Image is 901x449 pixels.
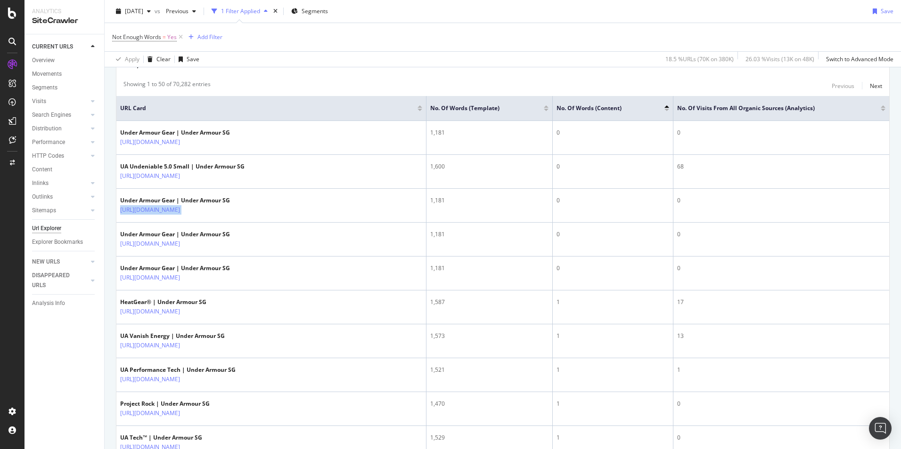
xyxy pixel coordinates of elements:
div: 1 [557,433,669,442]
div: Project Rock | Under Armour SG [120,400,221,408]
div: Explorer Bookmarks [32,237,83,247]
a: Segments [32,83,98,93]
div: 0 [557,162,669,171]
span: No. of Visits from All Organic Sources (Analytics) [677,104,867,112]
a: Sitemaps [32,206,88,216]
button: Previous [162,4,200,19]
a: Outlinks [32,192,88,202]
div: 1,600 [430,162,549,171]
div: 1 [557,366,669,374]
div: 1,181 [430,196,549,205]
button: Previous [832,80,854,91]
div: Analytics [32,8,97,16]
div: 1,521 [430,366,549,374]
button: Switch to Advanced Mode [822,52,893,67]
button: 1 Filter Applied [208,4,271,19]
div: 0 [677,128,885,137]
div: 1,587 [430,298,549,306]
div: Save [187,55,199,63]
div: 0 [557,230,669,239]
button: Add Filter [185,32,222,43]
span: No. of Words (Content) [557,104,650,112]
div: Distribution [32,124,62,134]
span: Previous [162,7,188,15]
a: Movements [32,69,98,79]
a: Explorer Bookmarks [32,237,98,247]
div: 0 [677,196,885,205]
div: 1,181 [430,128,549,137]
div: Movements [32,69,62,79]
span: Not Enough Words [112,33,161,41]
div: 1,573 [430,332,549,340]
div: Under Armour Gear | Under Armour SG [120,230,230,239]
div: 0 [557,196,669,205]
div: 1 [557,298,669,306]
a: Analysis Info [32,298,98,308]
div: Open Intercom Messenger [869,417,892,440]
span: Yes [167,31,177,44]
div: Outlinks [32,192,53,202]
a: [URL][DOMAIN_NAME] [120,205,180,215]
div: UA Tech™ | Under Armour SG [120,433,221,442]
a: Search Engines [32,110,88,120]
div: SiteCrawler [32,16,97,26]
button: Next [870,80,882,91]
div: HTTP Codes [32,151,64,161]
a: [URL][DOMAIN_NAME] [120,137,180,147]
a: CURRENT URLS [32,42,88,52]
div: Under Armour Gear | Under Armour SG [120,128,230,137]
div: Save [881,7,893,15]
div: 1 [677,366,885,374]
a: [URL][DOMAIN_NAME] [120,409,180,418]
div: 26.03 % Visits ( 13K on 48K ) [745,55,814,63]
div: Visits [32,96,46,106]
a: DISAPPEARED URLS [32,271,88,290]
div: UA Performance Tech | Under Armour SG [120,366,236,374]
a: [URL][DOMAIN_NAME] [120,341,180,350]
a: Inlinks [32,178,88,188]
a: [URL][DOMAIN_NAME] [120,239,180,249]
div: UA Undeniable 5.0 Small | Under Armour SG [120,162,245,171]
div: 0 [677,230,885,239]
div: UA Vanish Energy | Under Armour SG [120,332,225,340]
span: URL Card [120,104,415,112]
span: 2025 Aug. 21st [125,7,143,15]
div: Clear [156,55,171,63]
div: NEW URLS [32,257,60,267]
div: times [271,7,279,16]
div: Content [32,165,52,175]
div: Apply [125,55,139,63]
button: Save [869,4,893,19]
div: Next [870,82,882,90]
div: Search Engines [32,110,71,120]
button: Segments [287,4,332,19]
a: Url Explorer [32,224,98,233]
div: CURRENT URLS [32,42,73,52]
div: HeatGear® | Under Armour SG [120,298,221,306]
div: DISAPPEARED URLS [32,271,80,290]
div: Segments [32,83,57,93]
button: [DATE] [112,4,155,19]
a: NEW URLS [32,257,88,267]
a: Content [32,165,98,175]
button: Apply [112,52,139,67]
div: Under Armour Gear | Under Armour SG [120,264,230,273]
a: [URL][DOMAIN_NAME] [120,171,180,181]
div: 0 [557,264,669,273]
a: [URL][DOMAIN_NAME] [120,307,180,316]
div: 68 [677,162,885,171]
button: Save [175,52,199,67]
div: Under Armour Gear | Under Armour SG [120,196,230,205]
div: 17 [677,298,885,306]
span: vs [155,7,162,15]
div: Inlinks [32,178,49,188]
div: 1,181 [430,264,549,273]
div: Add Filter [197,33,222,41]
div: 13 [677,332,885,340]
div: 18.5 % URLs ( 70K on 380K ) [665,55,734,63]
button: Clear [144,52,171,67]
div: 1 [557,332,669,340]
div: 1,470 [430,400,549,408]
a: Distribution [32,124,88,134]
div: 1,529 [430,433,549,442]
